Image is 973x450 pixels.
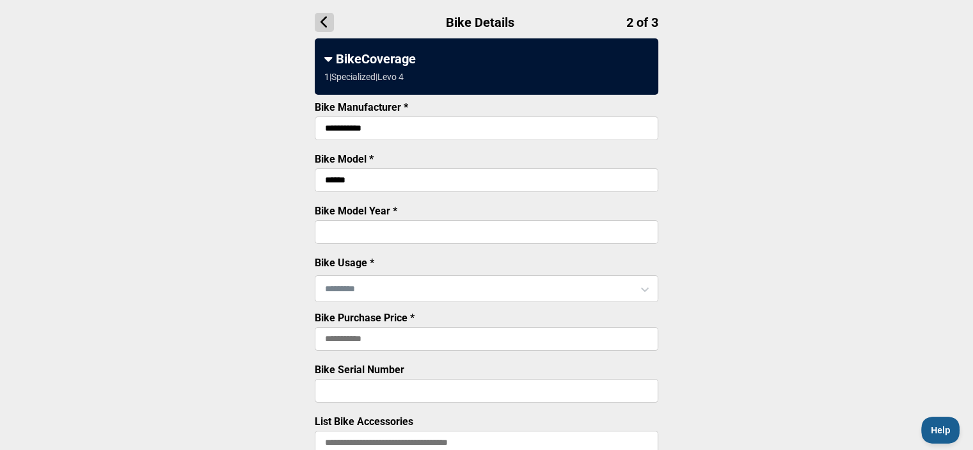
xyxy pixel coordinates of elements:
label: Bike Usage * [315,257,374,269]
label: Bike Manufacturer * [315,101,408,113]
label: Bike Model * [315,153,374,165]
label: List Bike Accessories [315,415,413,428]
label: Bike Model Year * [315,205,397,217]
iframe: Toggle Customer Support [921,417,960,444]
label: Bike Purchase Price * [315,312,415,324]
label: Bike Serial Number [315,364,404,376]
h1: Bike Details [315,13,658,32]
div: BikeCoverage [324,51,649,67]
div: 1 | Specialized | Levo 4 [324,72,404,82]
span: 2 of 3 [626,15,658,30]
